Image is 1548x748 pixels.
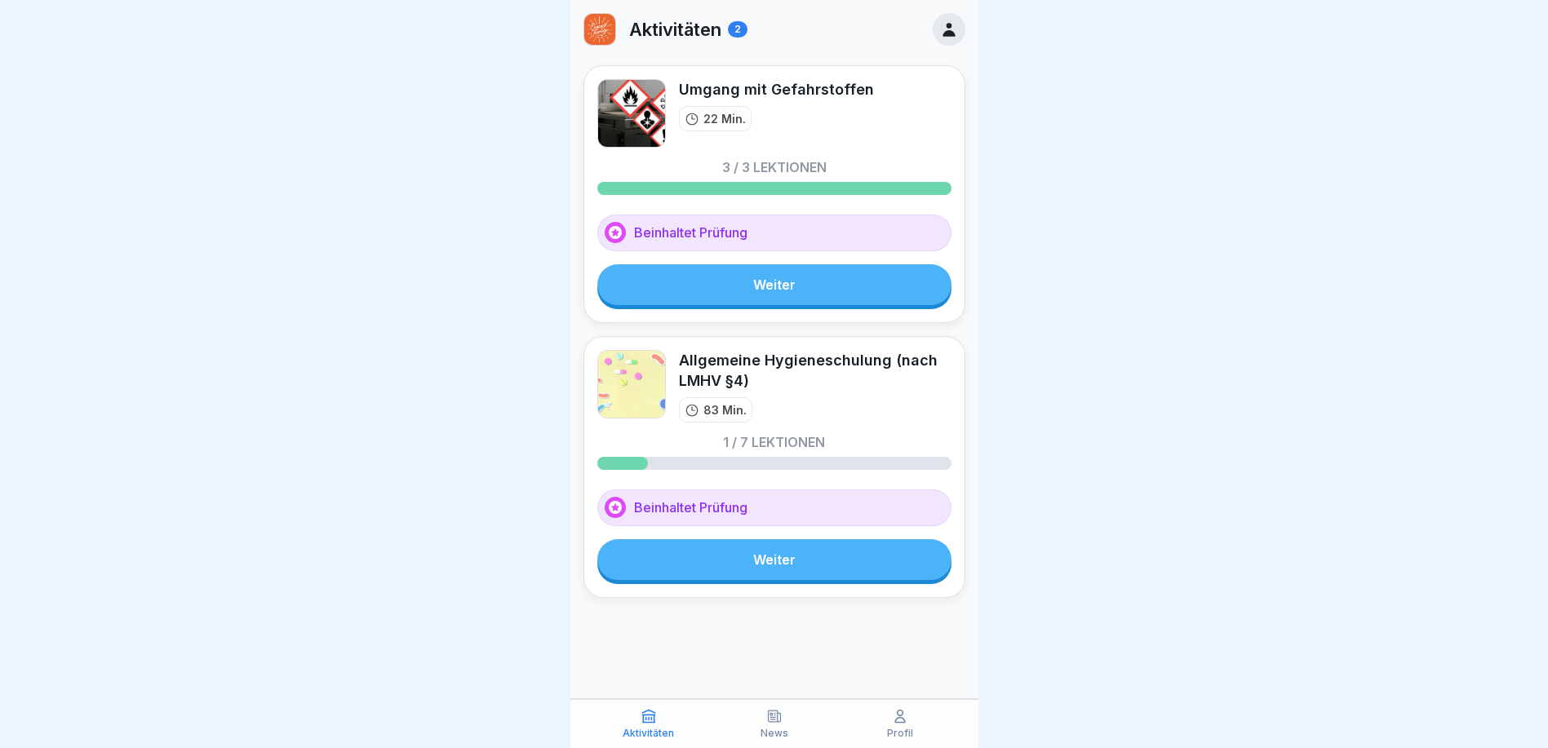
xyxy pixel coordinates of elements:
[761,728,788,739] p: News
[597,489,951,526] div: Beinhaltet Prüfung
[597,350,666,418] img: keporxd7e2fe1yz451s804y5.png
[728,21,747,38] div: 2
[584,14,615,45] img: hyd4fwiyd0kscnnk0oqga2v1.png
[703,110,746,127] p: 22 Min.
[623,728,674,739] p: Aktivitäten
[597,79,666,148] img: ro33qf0i8ndaw7nkfv0stvse.png
[722,161,827,174] p: 3 / 3 Lektionen
[597,264,951,305] a: Weiter
[679,79,874,100] div: Umgang mit Gefahrstoffen
[679,350,951,391] div: Allgemeine Hygieneschulung (nach LMHV §4)
[887,728,913,739] p: Profil
[597,539,951,580] a: Weiter
[597,215,951,251] div: Beinhaltet Prüfung
[723,436,825,449] p: 1 / 7 Lektionen
[703,401,747,418] p: 83 Min.
[629,19,721,40] p: Aktivitäten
